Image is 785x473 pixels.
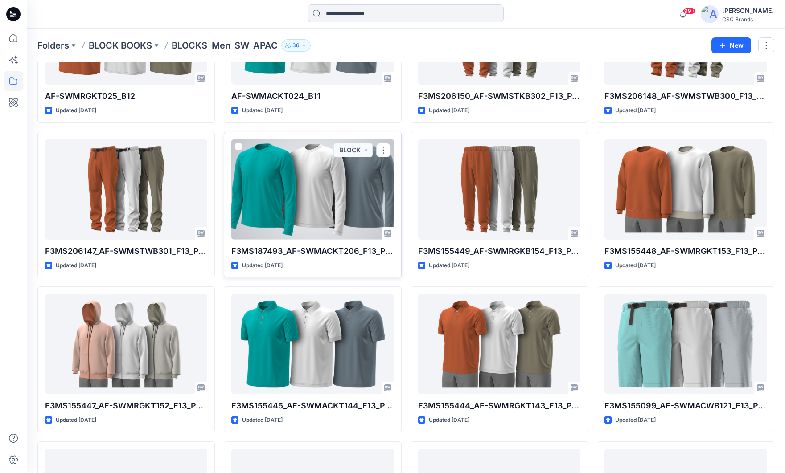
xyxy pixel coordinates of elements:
[45,400,207,412] p: F3MS155447_AF-SWMRGKT152_F13_PAREG_VFA
[242,416,283,425] p: Updated [DATE]
[722,5,774,16] div: [PERSON_NAME]
[418,139,580,240] a: F3MS155449_AF-SWMRGKB154_F13_PAREG_VFA
[231,90,394,102] p: AF-SWMACKT024_B11
[604,294,767,394] a: F3MS155099_AF-SWMACWB121_F13_PAACT_VFA
[429,416,469,425] p: Updated [DATE]
[418,90,580,102] p: F3MS206150_AF-SWMSTKB302_F13_PASTR_VFA
[231,400,394,412] p: F3MS155445_AF-SWMACKT144_F13_PAACT_VFA
[418,294,580,394] a: F3MS155444_AF-SWMRGKT143_F13_PAREG_VFA
[281,39,311,52] button: 36
[242,106,283,115] p: Updated [DATE]
[615,416,656,425] p: Updated [DATE]
[615,106,656,115] p: Updated [DATE]
[231,139,394,240] a: F3MS187493_AF-SWMACKT206_F13_PAACT_VFA
[56,416,96,425] p: Updated [DATE]
[231,245,394,257] p: F3MS187493_AF-SWMACKT206_F13_PAACT_VFA
[56,261,96,270] p: Updated [DATE]
[56,106,96,115] p: Updated [DATE]
[37,39,69,52] a: Folders
[231,294,394,394] a: F3MS155445_AF-SWMACKT144_F13_PAACT_VFA
[604,400,767,412] p: F3MS155099_AF-SWMACWB121_F13_PAACT_VFA
[242,261,283,270] p: Updated [DATE]
[615,261,656,270] p: Updated [DATE]
[604,245,767,257] p: F3MS155448_AF-SWMRGKT153_F13_PAREG_VFA
[45,294,207,394] a: F3MS155447_AF-SWMRGKT152_F13_PAREG_VFA
[89,39,152,52] a: BLOCK BOOKS
[45,90,207,102] p: AF-SWMRGKT025_B12
[172,39,278,52] p: BLOCKS_Men_SW_APAC
[604,139,767,240] a: F3MS155448_AF-SWMRGKT153_F13_PAREG_VFA
[701,5,719,23] img: avatar
[429,261,469,270] p: Updated [DATE]
[429,106,469,115] p: Updated [DATE]
[418,245,580,257] p: F3MS155449_AF-SWMRGKB154_F13_PAREG_VFA
[418,400,580,412] p: F3MS155444_AF-SWMRGKT143_F13_PAREG_VFA
[711,37,751,53] button: New
[604,90,767,102] p: F3MS206148_AF-SWMSTWB300_F13_PASTR_VFA
[682,8,696,15] span: 99+
[292,41,300,50] p: 36
[45,139,207,240] a: F3MS206147_AF-SWMSTWB301_F13_PASTR_VFA
[722,16,774,23] div: CSC Brands
[45,245,207,257] p: F3MS206147_AF-SWMSTWB301_F13_PASTR_VFA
